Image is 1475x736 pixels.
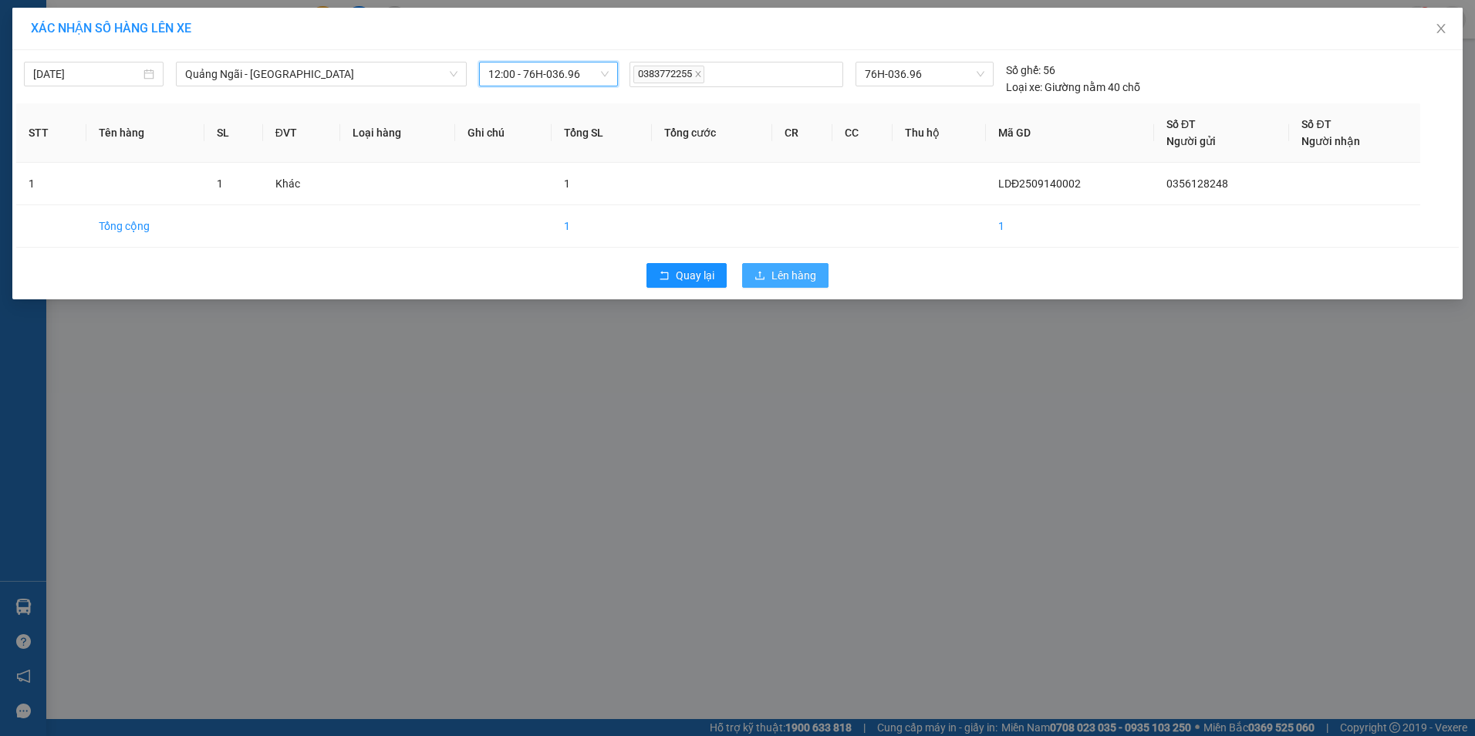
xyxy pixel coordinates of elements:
span: LDĐ2509140002 [998,177,1081,190]
span: down [449,69,458,79]
button: uploadLên hàng [742,263,829,288]
th: Ghi chú [455,103,552,163]
input: 14/09/2025 [33,66,140,83]
span: upload [754,270,765,282]
th: CC [832,103,893,163]
span: Người nhận [1301,135,1360,147]
span: rollback [659,270,670,282]
th: Loại hàng [340,103,455,163]
th: ĐVT [263,103,340,163]
span: Số ĐT [1166,118,1196,130]
th: Tổng SL [552,103,652,163]
span: 0356128248 [1166,177,1228,190]
th: Mã GD [986,103,1154,163]
span: Người gửi [1166,135,1216,147]
td: Khác [263,163,340,205]
span: close [694,70,702,78]
td: 1 [986,205,1154,248]
div: Giường nằm 40 chỗ [1006,79,1140,96]
span: Quảng Ngãi - Vũng Tàu [185,62,457,86]
span: Quay lại [676,267,714,284]
th: SL [204,103,262,163]
th: Tên hàng [86,103,205,163]
span: XÁC NHẬN SỐ HÀNG LÊN XE [31,21,191,35]
span: Số ghế: [1006,62,1041,79]
span: 1 [217,177,223,190]
button: rollbackQuay lại [646,263,727,288]
button: Close [1419,8,1463,51]
span: Lên hàng [771,267,816,284]
div: 56 [1006,62,1055,79]
span: 12:00 - 76H-036.96 [488,62,609,86]
th: CR [772,103,832,163]
th: Tổng cước [652,103,771,163]
td: 1 [16,163,86,205]
span: 0383772255 [633,66,704,83]
span: Số ĐT [1301,118,1331,130]
th: STT [16,103,86,163]
th: Thu hộ [893,103,986,163]
span: close [1435,22,1447,35]
span: 1 [564,177,570,190]
span: Loại xe: [1006,79,1042,96]
td: Tổng cộng [86,205,205,248]
span: 76H-036.96 [865,62,984,86]
td: 1 [552,205,652,248]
